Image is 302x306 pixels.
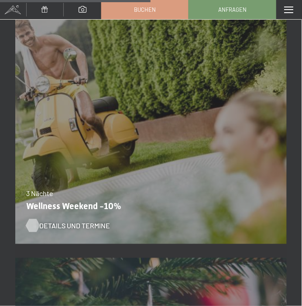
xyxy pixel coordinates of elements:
[26,189,53,197] span: 3 Nächte
[189,0,276,19] a: Anfragen
[39,221,110,230] span: Details und Termine
[26,221,101,230] a: Details und Termine
[134,6,156,14] span: Buchen
[218,6,247,14] span: Anfragen
[102,0,189,19] a: Buchen
[26,201,271,211] p: Wellness Weekend -10%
